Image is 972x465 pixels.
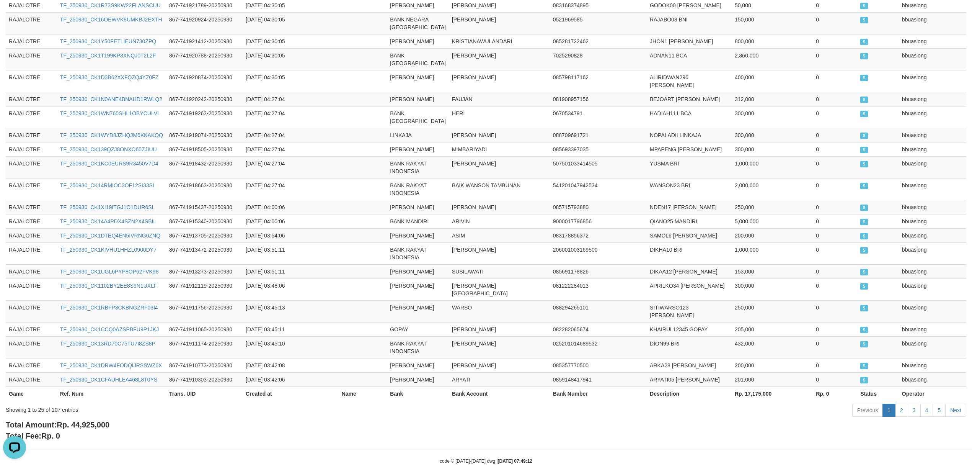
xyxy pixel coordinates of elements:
td: 0 [813,264,857,278]
td: HERI [449,106,550,128]
th: Trans. UID [166,386,243,401]
td: RAJALOTRE [6,92,57,106]
span: SUCCESS [860,341,868,347]
td: 0859148417941 [550,372,647,386]
td: [PERSON_NAME] [387,300,449,322]
td: 867-741915340-20250930 [166,214,243,228]
td: bbuasiong [899,214,966,228]
th: Bank Account [449,386,550,401]
td: RAJALOTRE [6,142,57,156]
td: DIKHA10 BRI [647,242,732,264]
td: [DATE] 04:27:04 [243,142,339,156]
th: Created at [243,386,339,401]
td: 201,000 [732,372,813,386]
td: [DATE] 03:45:10 [243,336,339,358]
td: 867-741911174-20250930 [166,336,243,358]
td: HADIAH111 BCA [647,106,732,128]
td: 300,000 [732,278,813,300]
span: SUCCESS [860,363,868,369]
td: RAJALOTRE [6,34,57,48]
td: [DATE] 04:27:04 [243,128,339,142]
td: 0 [813,278,857,300]
td: SAMOL6 [PERSON_NAME] [647,228,732,242]
td: [DATE] 03:45:13 [243,300,339,322]
td: RAJALOTRE [6,228,57,242]
td: 0 [813,228,857,242]
a: Next [945,404,966,417]
span: Rp. 0 [41,432,60,440]
td: NOPALADII LINKAJA [647,128,732,142]
b: Total Fee: [6,432,60,440]
a: TF_250930_CK1XI19ITGJ1O1DUR6SL [60,204,155,210]
a: 1 [882,404,895,417]
td: WANSON23 BRI [647,178,732,200]
td: ADNAN11 BCA [647,48,732,70]
td: 0 [813,336,857,358]
td: [DATE] 04:27:04 [243,106,339,128]
td: 150,000 [732,12,813,34]
th: Operator [899,386,966,401]
td: 9000017796856 [550,214,647,228]
td: 200,000 [732,358,813,372]
td: bbuasiong [899,322,966,336]
span: SUCCESS [860,133,868,139]
td: [DATE] 04:00:06 [243,200,339,214]
td: [DATE] 04:00:06 [243,214,339,228]
td: 507501033414505 [550,156,647,178]
div: Showing 1 to 25 of 107 entries [6,403,399,414]
td: [PERSON_NAME] [449,200,550,214]
td: [PERSON_NAME] [387,278,449,300]
td: [DATE] 04:30:05 [243,12,339,34]
td: bbuasiong [899,242,966,264]
td: 5,000,000 [732,214,813,228]
td: 867-741920874-20250930 [166,70,243,92]
td: [DATE] 03:51:11 [243,264,339,278]
th: Game [6,386,57,401]
td: RAJALOTRE [6,322,57,336]
td: RAJALOTRE [6,278,57,300]
td: bbuasiong [899,48,966,70]
td: RAJALOTRE [6,48,57,70]
td: [DATE] 04:27:04 [243,156,339,178]
td: [DATE] 03:42:08 [243,358,339,372]
td: 0 [813,106,857,128]
td: BANK MANDIRI [387,214,449,228]
td: bbuasiong [899,92,966,106]
td: 0 [813,372,857,386]
td: 085715793880 [550,200,647,214]
td: JHON1 [PERSON_NAME] [647,34,732,48]
td: 0 [813,128,857,142]
a: TF_250930_CK13RD70C75TU7I8ZS8P [60,341,155,347]
td: 867-741911065-20250930 [166,322,243,336]
td: 867-741921412-20250930 [166,34,243,48]
td: 867-741919263-20250930 [166,106,243,128]
td: [PERSON_NAME] [387,70,449,92]
td: BANK RAKYAT INDONESIA [387,156,449,178]
span: SUCCESS [860,97,868,103]
td: 0 [813,358,857,372]
td: 0 [813,178,857,200]
td: [DATE] 03:48:06 [243,278,339,300]
a: 3 [908,404,921,417]
a: 5 [933,404,946,417]
span: SUCCESS [860,147,868,153]
a: TF_250930_CK14A4PDX4SZN2X4SBIL [60,218,156,224]
td: [PERSON_NAME] [449,156,550,178]
td: RAJALOTRE [6,242,57,264]
a: TF_250930_CK1UGL6PYP8OP62FVK98 [60,269,159,275]
td: 867-741913472-20250930 [166,242,243,264]
td: 867-741918505-20250930 [166,142,243,156]
span: SUCCESS [860,3,868,9]
td: GOPAY [387,322,449,336]
td: 081908957156 [550,92,647,106]
td: NDEN17 [PERSON_NAME] [647,200,732,214]
td: 1,000,000 [732,156,813,178]
td: 088709691721 [550,128,647,142]
td: 867-741919074-20250930 [166,128,243,142]
td: 0 [813,92,857,106]
td: ARIVIN [449,214,550,228]
td: RAJALOTRE [6,70,57,92]
td: [PERSON_NAME] [449,12,550,34]
td: 081222284013 [550,278,647,300]
td: 250,000 [732,300,813,322]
